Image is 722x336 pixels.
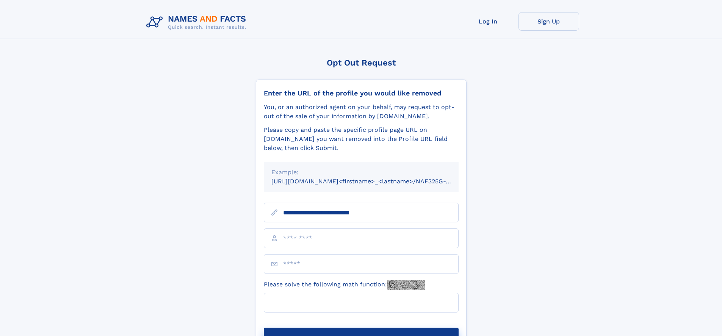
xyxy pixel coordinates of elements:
small: [URL][DOMAIN_NAME]<firstname>_<lastname>/NAF325G-xxxxxxxx [271,178,473,185]
img: Logo Names and Facts [143,12,252,33]
div: Example: [271,168,451,177]
a: Sign Up [518,12,579,31]
div: You, or an authorized agent on your behalf, may request to opt-out of the sale of your informatio... [264,103,459,121]
a: Log In [458,12,518,31]
div: Please copy and paste the specific profile page URL on [DOMAIN_NAME] you want removed into the Pr... [264,125,459,153]
div: Enter the URL of the profile you would like removed [264,89,459,97]
div: Opt Out Request [256,58,467,67]
label: Please solve the following math function: [264,280,425,290]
